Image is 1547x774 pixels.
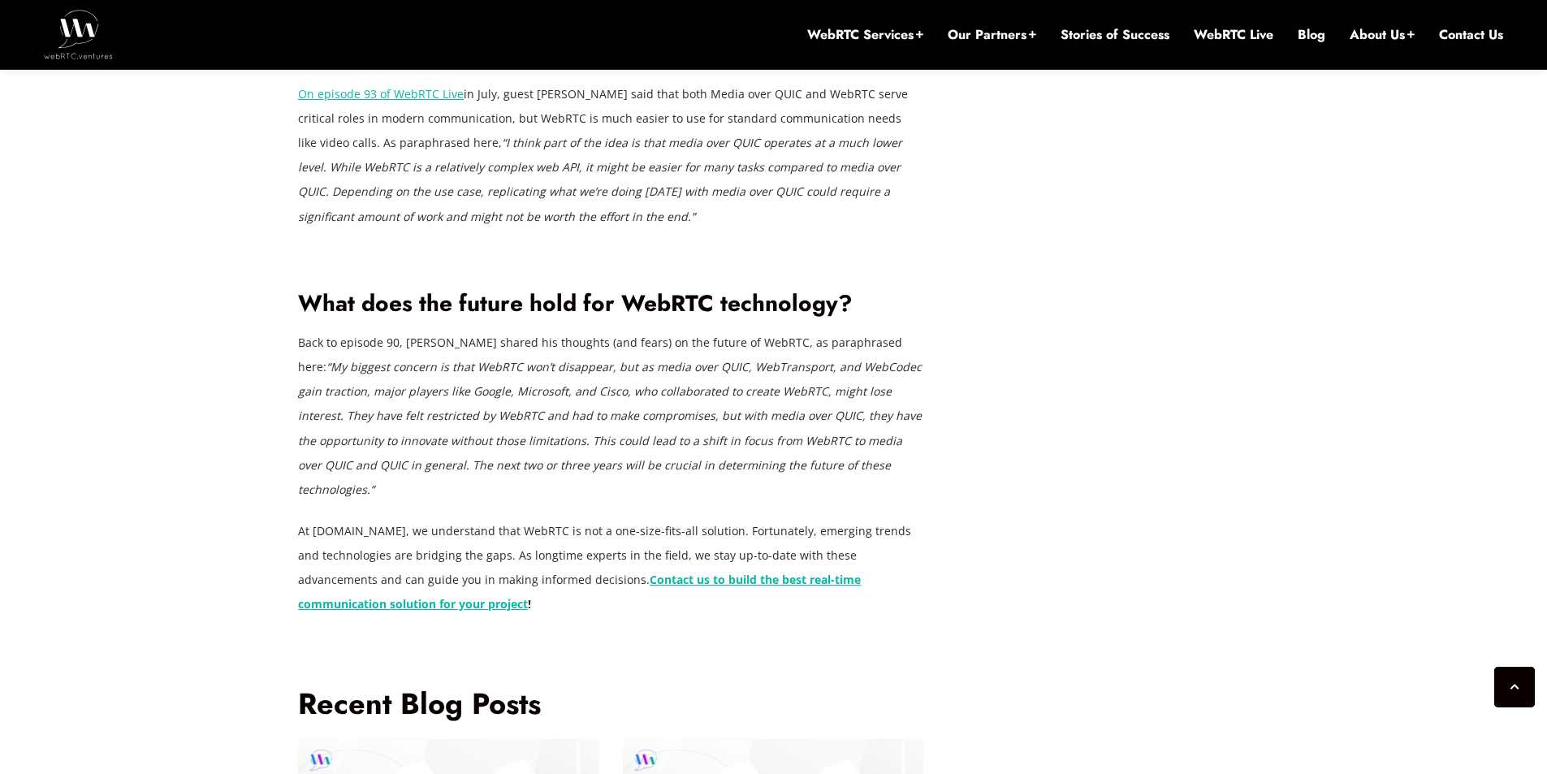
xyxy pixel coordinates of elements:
[298,86,464,102] a: On episode 93 of WebRTC Live
[298,359,922,496] em: “My biggest concern is that WebRTC won’t disappear, but as media over QUIC, WebTransport, and Web...
[298,290,923,318] h2: What does the future hold for WebRTC technology?
[44,10,113,58] img: WebRTC.ventures
[298,685,923,721] h3: Recent Blog Posts
[807,26,923,44] a: WebRTC Services
[948,26,1036,44] a: Our Partners
[298,331,923,502] p: Back to episode 90, [PERSON_NAME] shared his thoughts (and fears) on the future of WebRTC, as par...
[1350,26,1415,44] a: About Us
[298,82,923,229] p: in July, guest [PERSON_NAME] said that both Media over QUIC and WebRTC serve critical roles in mo...
[298,135,902,223] em: “I think part of the idea is that media over QUIC operates at a much lower level. While WebRTC is...
[1061,26,1169,44] a: Stories of Success
[1298,26,1325,44] a: Blog
[1194,26,1273,44] a: WebRTC Live
[1439,26,1503,44] a: Contact Us
[298,519,923,616] p: At [DOMAIN_NAME], we understand that WebRTC is not a one-size-fits-all solution. Fortunately, eme...
[528,596,531,612] strong: !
